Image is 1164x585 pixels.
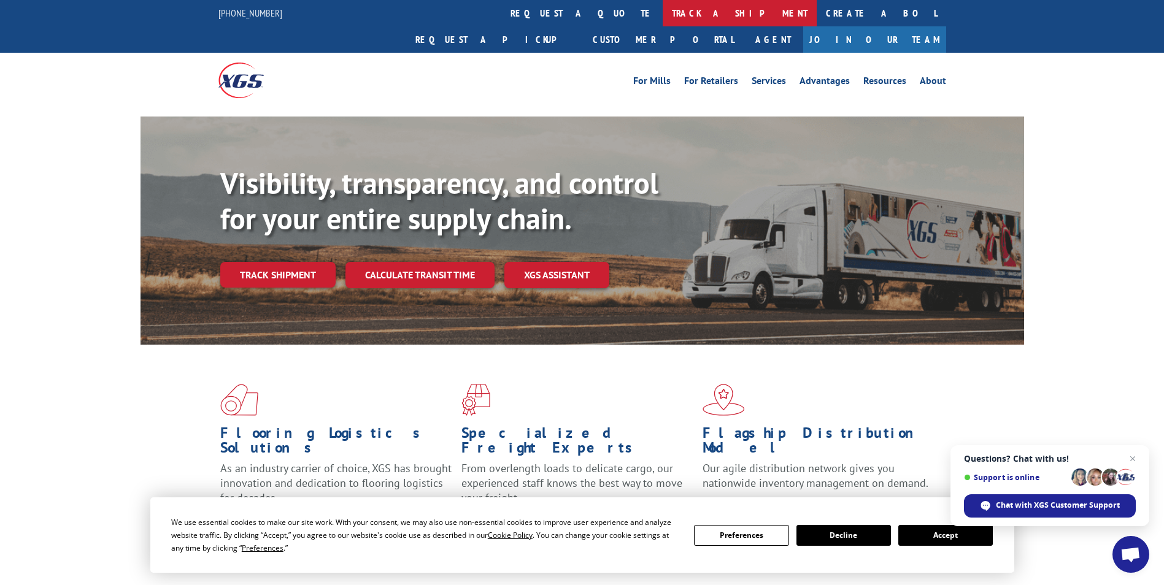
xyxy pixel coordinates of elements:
[633,76,671,90] a: For Mills
[220,426,452,461] h1: Flooring Logistics Solutions
[406,26,584,53] a: Request a pickup
[345,262,495,288] a: Calculate transit time
[694,525,788,546] button: Preferences
[703,384,745,416] img: xgs-icon-flagship-distribution-model-red
[150,497,1014,573] div: Cookie Consent Prompt
[242,543,283,553] span: Preferences
[920,76,946,90] a: About
[220,384,258,416] img: xgs-icon-total-supply-chain-intelligence-red
[800,76,850,90] a: Advantages
[743,26,803,53] a: Agent
[461,426,693,461] h1: Specialized Freight Experts
[504,262,609,288] a: XGS ASSISTANT
[220,262,336,288] a: Track shipment
[898,525,993,546] button: Accept
[703,426,935,461] h1: Flagship Distribution Model
[964,454,1136,464] span: Questions? Chat with us!
[964,473,1067,482] span: Support is online
[863,76,906,90] a: Resources
[461,461,693,516] p: From overlength loads to delicate cargo, our experienced staff knows the best way to move your fr...
[584,26,743,53] a: Customer Portal
[488,530,533,540] span: Cookie Policy
[461,384,490,416] img: xgs-icon-focused-on-flooring-red
[1125,451,1140,466] span: Close chat
[684,76,738,90] a: For Retailers
[803,26,946,53] a: Join Our Team
[220,164,658,237] b: Visibility, transparency, and control for your entire supply chain.
[220,461,452,505] span: As an industry carrier of choice, XGS has brought innovation and dedication to flooring logistics...
[171,516,679,554] div: We use essential cookies to make our site work. With your consent, we may also use non-essential ...
[1112,536,1149,573] div: Open chat
[796,525,891,546] button: Decline
[218,7,282,19] a: [PHONE_NUMBER]
[964,494,1136,518] div: Chat with XGS Customer Support
[752,76,786,90] a: Services
[996,500,1120,511] span: Chat with XGS Customer Support
[703,461,928,490] span: Our agile distribution network gives you nationwide inventory management on demand.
